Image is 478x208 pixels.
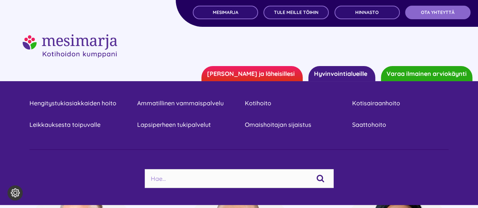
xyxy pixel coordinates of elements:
a: Hengitystukiasiakkaiden hoito [29,98,126,108]
img: mesimarjasi [23,34,117,58]
a: Hyvinvointialueille [308,66,375,81]
a: [PERSON_NAME] ja läheisillesi [201,66,303,81]
a: OTA YHTEYTTÄ [405,6,470,19]
a: Varaa ilmainen arviokäynti [381,66,472,81]
a: Kotisairaanhoito [352,98,449,108]
a: Omaishoitajan sijaistus [245,120,341,130]
button: Evästeasetukset [8,185,23,200]
a: Saattohoito [352,120,449,130]
a: mesimarjasi [23,33,117,43]
a: TULE MEILLE TÖIHIN [263,6,329,19]
a: Hinnasto [334,6,400,19]
a: Lapsiperheen tukipalvelut [137,120,234,130]
span: OTA YHTEYTTÄ [421,10,455,15]
a: Kotihoito [245,98,341,108]
a: Ammatillinen vammaispalvelu [137,98,234,108]
input: Hae... [145,169,334,188]
span: Hinnasto [355,10,379,15]
span: MESIMARJA [212,10,238,15]
input: Haku [311,169,330,188]
a: Leikkauksesta toipuvalle [29,120,126,130]
span: TULE MEILLE TÖIHIN [274,10,319,15]
a: MESIMARJA [193,6,258,19]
